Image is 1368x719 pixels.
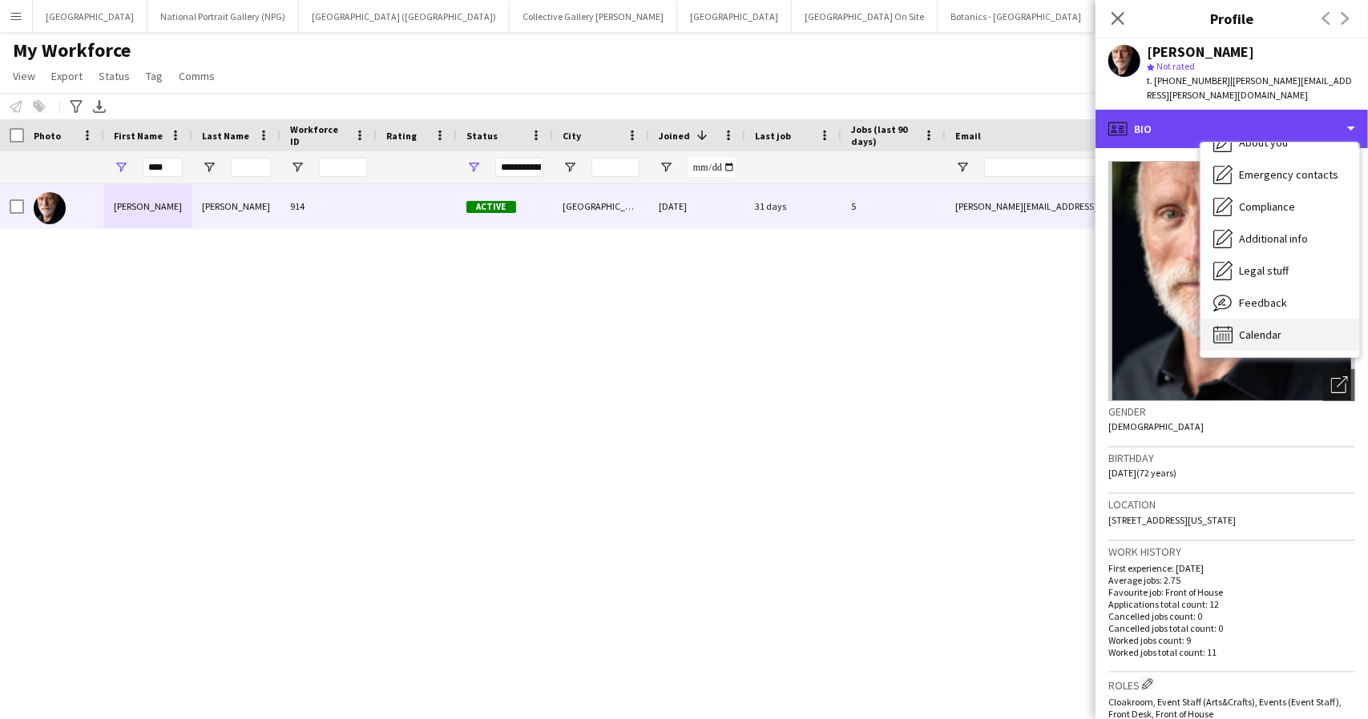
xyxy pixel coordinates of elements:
span: Last Name [202,130,249,142]
app-action-btn: Advanced filters [67,97,86,116]
div: [PERSON_NAME][EMAIL_ADDRESS][PERSON_NAME][DOMAIN_NAME] [946,184,1266,228]
span: [DATE] (72 years) [1108,467,1176,479]
p: First experience: [DATE] [1108,562,1355,574]
span: Status [466,130,498,142]
button: [GEOGRAPHIC_DATA] On Site [792,1,938,32]
a: Status [92,66,136,86]
div: 914 [280,184,377,228]
p: Worked jobs count: 9 [1108,634,1355,646]
button: [GEOGRAPHIC_DATA] ([GEOGRAPHIC_DATA]) [299,1,510,32]
p: Favourite job: Front of House [1108,586,1355,598]
img: Robert Gill [34,192,66,224]
a: Tag [139,66,169,86]
div: [PERSON_NAME] [192,184,280,228]
input: City Filter Input [591,158,640,177]
img: Crew avatar or photo [1108,161,1355,401]
button: Open Filter Menu [563,160,577,175]
h3: Work history [1108,544,1355,559]
input: Workforce ID Filter Input [319,158,367,177]
button: [GEOGRAPHIC_DATA] [677,1,792,32]
p: Average jobs: 2.75 [1108,574,1355,586]
span: | [PERSON_NAME][EMAIL_ADDRESS][PERSON_NAME][DOMAIN_NAME] [1147,74,1352,101]
button: [GEOGRAPHIC_DATA] [33,1,147,32]
button: Botanics - [GEOGRAPHIC_DATA] [938,1,1095,32]
span: Jobs (last 90 days) [851,123,917,147]
h3: Profile [1096,8,1368,29]
h3: Roles [1108,676,1355,693]
p: Cancelled jobs total count: 0 [1108,622,1355,634]
div: About you [1201,127,1359,159]
button: Open Filter Menu [114,160,128,175]
a: Export [45,66,89,86]
a: View [6,66,42,86]
span: Last job [755,130,791,142]
button: National Portrait Gallery (NPG) [147,1,299,32]
button: Open Filter Menu [202,160,216,175]
a: Comms [172,66,221,86]
span: View [13,69,35,83]
span: Email [955,130,981,142]
div: [PERSON_NAME] [1147,45,1254,59]
span: Export [51,69,83,83]
button: Open Filter Menu [659,160,673,175]
div: 5 [841,184,946,228]
div: Emergency contacts [1201,159,1359,191]
span: Not rated [1156,60,1195,72]
button: Open Filter Menu [955,160,970,175]
span: Rating [386,130,417,142]
span: About you [1239,135,1288,150]
button: Open Filter Menu [466,160,481,175]
input: First Name Filter Input [143,158,183,177]
span: Comms [179,69,215,83]
span: t. [PHONE_NUMBER] [1147,74,1230,86]
span: [DEMOGRAPHIC_DATA] [1108,420,1204,432]
div: Legal stuff [1201,255,1359,287]
span: Status [99,69,130,83]
span: [STREET_ADDRESS][US_STATE] [1108,514,1236,526]
span: Emergency contacts [1239,167,1338,182]
span: Additional info [1239,231,1308,246]
p: Worked jobs total count: 11 [1108,646,1355,658]
span: Photo [34,130,61,142]
h3: Birthday [1108,451,1355,465]
button: Collective Gallery [PERSON_NAME] [510,1,677,32]
p: Cancelled jobs count: 0 [1108,610,1355,622]
input: Email Filter Input [984,158,1257,177]
div: Calendar [1201,319,1359,351]
input: Joined Filter Input [688,158,736,177]
span: Active [466,201,516,213]
input: Last Name Filter Input [231,158,271,177]
div: [PERSON_NAME] [104,184,192,228]
div: Compliance [1201,191,1359,223]
div: Additional info [1201,223,1359,255]
div: [GEOGRAPHIC_DATA] [553,184,649,228]
button: Open Filter Menu [290,160,305,175]
button: [GEOGRAPHIC_DATA] (HES) [1095,1,1233,32]
div: [DATE] [649,184,745,228]
span: First Name [114,130,163,142]
p: Applications total count: 12 [1108,598,1355,610]
span: Legal stuff [1239,263,1289,278]
span: City [563,130,581,142]
span: My Workforce [13,38,131,62]
span: Feedback [1239,295,1287,310]
h3: Gender [1108,404,1355,419]
h3: Location [1108,497,1355,512]
div: Feedback [1201,287,1359,319]
span: Joined [659,130,690,142]
div: Open photos pop-in [1323,369,1355,401]
span: Tag [146,69,163,83]
span: Compliance [1239,199,1295,214]
span: Workforce ID [290,123,348,147]
div: Bio [1096,110,1368,148]
app-action-btn: Export XLSX [90,97,109,116]
span: Calendar [1239,327,1281,342]
div: 31 days [745,184,841,228]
